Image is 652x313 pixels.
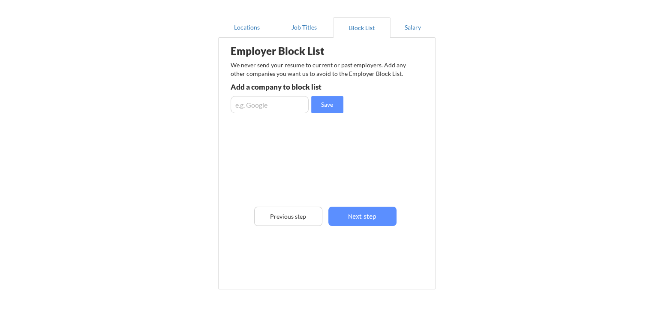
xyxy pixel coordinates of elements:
[333,17,391,38] button: Block List
[231,46,365,56] div: Employer Block List
[276,17,333,38] button: Job Titles
[391,17,436,38] button: Salary
[311,96,343,113] button: Save
[328,207,397,226] button: Next step
[231,83,356,90] div: Add a company to block list
[231,96,309,113] input: e.g. Google
[254,207,322,226] button: Previous step
[218,17,276,38] button: Locations
[231,61,411,78] div: We never send your resume to current or past employers. Add any other companies you want us to av...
